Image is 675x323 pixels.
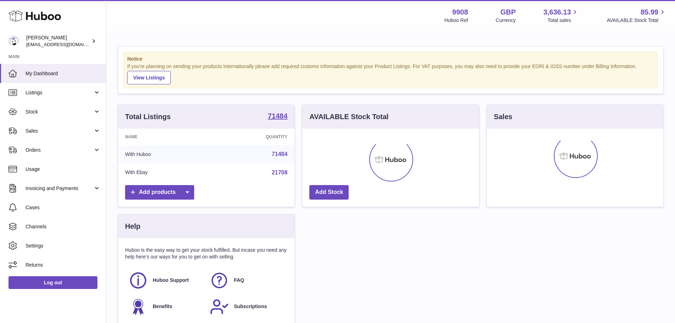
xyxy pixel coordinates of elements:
strong: Notice [127,56,654,62]
a: Huboo Support [129,271,203,290]
strong: GBP [500,7,516,17]
h3: AVAILABLE Stock Total [309,112,388,122]
a: Add Stock [309,185,349,200]
a: 71484 [268,112,288,121]
span: Total sales [547,17,579,24]
a: Add products [125,185,194,200]
div: [PERSON_NAME] [26,34,90,48]
span: Invoicing and Payments [26,185,93,192]
span: Stock [26,108,93,115]
th: Name [118,129,211,145]
strong: 71484 [268,112,288,119]
span: 85.99 [641,7,658,17]
span: Orders [26,147,93,154]
td: With Ebay [118,163,211,182]
a: 71484 [272,151,288,157]
a: FAQ [210,271,284,290]
span: My Dashboard [26,70,101,77]
a: Benefits [129,297,203,316]
h3: Total Listings [125,112,171,122]
div: If you're planning on sending your products internationally please add required customs informati... [127,63,654,84]
span: AVAILABLE Stock Total [607,17,666,24]
img: internalAdmin-9908@internal.huboo.com [9,36,19,46]
span: [EMAIL_ADDRESS][DOMAIN_NAME] [26,41,104,47]
div: Currency [496,17,516,24]
a: Log out [9,276,97,289]
h3: Help [125,222,140,231]
span: Benefits [153,303,172,310]
a: View Listings [127,71,171,84]
div: Huboo Ref [444,17,468,24]
span: Returns [26,262,101,268]
span: Cases [26,204,101,211]
span: Settings [26,243,101,249]
span: Huboo Support [153,277,189,284]
a: 85.99 AVAILABLE Stock Total [607,7,666,24]
span: Listings [26,89,93,96]
td: With Huboo [118,145,211,163]
span: Channels [26,223,101,230]
span: Usage [26,166,101,173]
th: Quantity [211,129,294,145]
strong: 9908 [452,7,468,17]
span: FAQ [234,277,244,284]
p: Huboo is the easy way to get your stock fulfilled. But incase you need any help here's our ways f... [125,247,287,260]
h3: Sales [494,112,512,122]
a: Subscriptions [210,297,284,316]
a: 3,636.13 Total sales [544,7,579,24]
span: Subscriptions [234,303,267,310]
span: Sales [26,128,93,134]
a: 21708 [272,169,288,176]
span: 3,636.13 [544,7,571,17]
